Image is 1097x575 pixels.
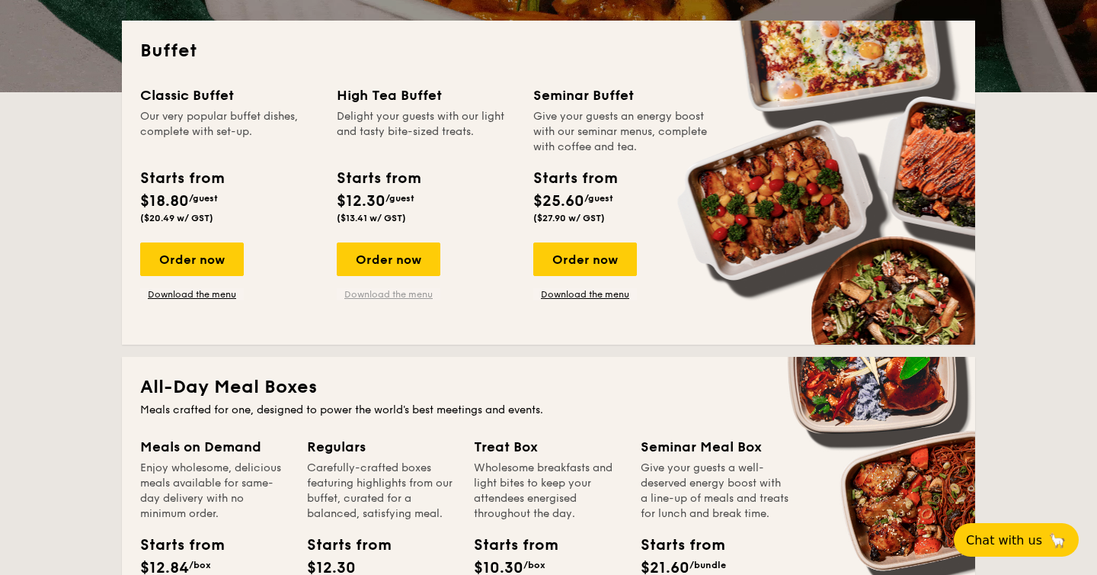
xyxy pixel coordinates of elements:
div: High Tea Buffet [337,85,515,106]
div: Seminar Meal Box [641,436,789,458]
h2: All-Day Meal Boxes [140,375,957,400]
span: /guest [385,193,414,204]
div: Enjoy wholesome, delicious meals available for same-day delivery with no minimum order. [140,461,289,522]
div: Our very popular buffet dishes, complete with set-up. [140,109,318,155]
h2: Buffet [140,39,957,63]
div: Seminar Buffet [533,85,712,106]
span: Chat with us [966,533,1042,548]
span: ($13.41 w/ GST) [337,213,406,223]
span: $12.30 [337,192,385,210]
div: Order now [533,243,637,276]
div: Wholesome breakfasts and light bites to keep your attendees energised throughout the day. [474,461,622,522]
button: Chat with us🦙 [954,523,1079,557]
div: Regulars [307,436,456,458]
div: Starts from [140,534,209,557]
div: Starts from [140,167,223,190]
span: /guest [189,193,218,204]
div: Meals on Demand [140,436,289,458]
div: Give your guests an energy boost with our seminar menus, complete with coffee and tea. [533,109,712,155]
div: Classic Buffet [140,85,318,106]
span: /box [189,560,211,570]
span: 🦙 [1048,532,1067,549]
div: Delight your guests with our light and tasty bite-sized treats. [337,109,515,155]
span: ($20.49 w/ GST) [140,213,213,223]
div: Order now [140,243,244,276]
div: Treat Box [474,436,622,458]
div: Starts from [337,167,420,190]
div: Meals crafted for one, designed to power the world's best meetings and events. [140,403,957,418]
a: Download the menu [533,288,637,300]
div: Starts from [474,534,542,557]
a: Download the menu [140,288,244,300]
span: $25.60 [533,192,584,210]
span: /guest [584,193,613,204]
span: ($27.90 w/ GST) [533,213,605,223]
div: Carefully-crafted boxes featuring highlights from our buffet, curated for a balanced, satisfying ... [307,461,456,522]
div: Starts from [307,534,376,557]
div: Give your guests a well-deserved energy boost with a line-up of meals and treats for lunch and br... [641,461,789,522]
div: Starts from [641,534,709,557]
span: /bundle [689,560,726,570]
a: Download the menu [337,288,440,300]
div: Order now [337,243,440,276]
div: Starts from [533,167,616,190]
span: $18.80 [140,192,189,210]
span: /box [523,560,545,570]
